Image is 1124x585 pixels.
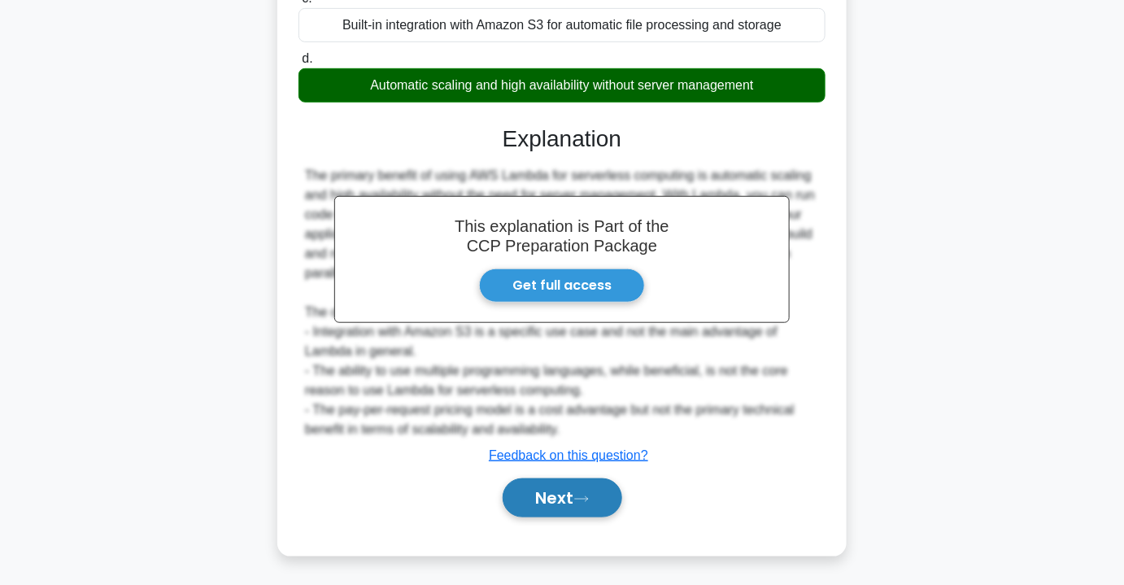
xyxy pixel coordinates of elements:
div: Built-in integration with Amazon S3 for automatic file processing and storage [298,8,826,42]
div: The primary benefit of using AWS Lambda for serverless computing is automatic scaling and high av... [305,166,819,439]
a: Get full access [479,268,645,303]
button: Next [503,478,622,517]
a: Feedback on this question? [489,448,648,462]
div: Automatic scaling and high availability without server management [298,68,826,103]
h3: Explanation [308,125,816,153]
span: d. [302,51,312,65]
